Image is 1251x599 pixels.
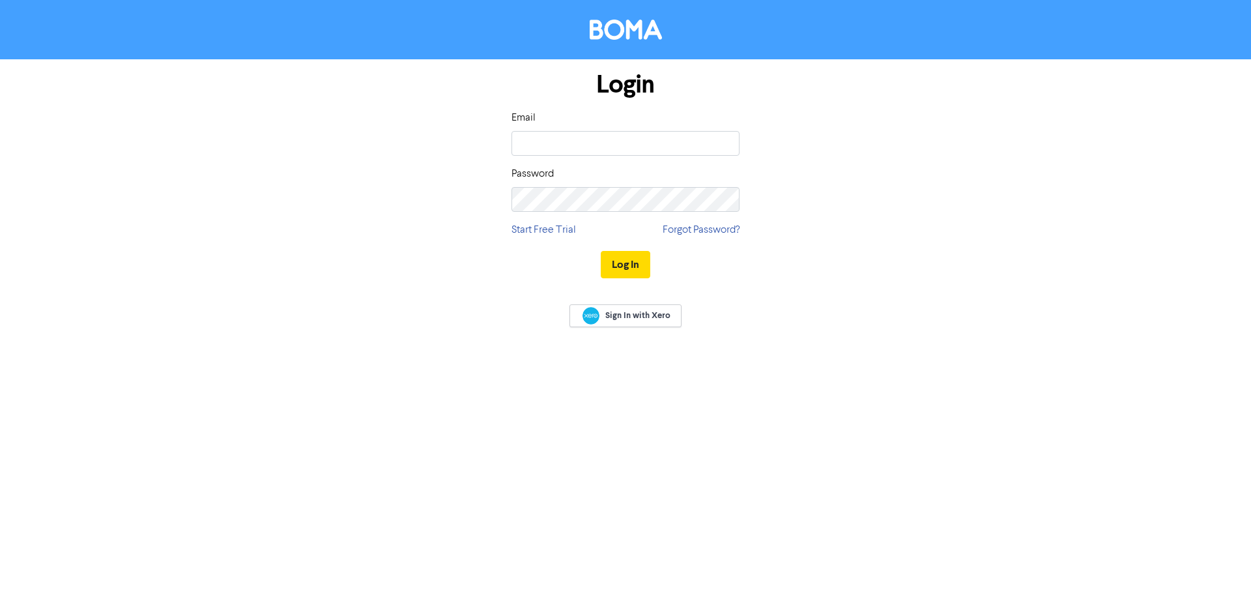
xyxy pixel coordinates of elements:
[605,310,670,321] span: Sign In with Xero
[511,166,554,182] label: Password
[590,20,662,40] img: BOMA Logo
[601,251,650,278] button: Log In
[663,222,740,238] a: Forgot Password?
[1186,536,1251,599] iframe: Chat Widget
[582,307,599,325] img: Xero logo
[511,70,740,100] h1: Login
[511,110,536,126] label: Email
[569,304,682,327] a: Sign In with Xero
[511,222,576,238] a: Start Free Trial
